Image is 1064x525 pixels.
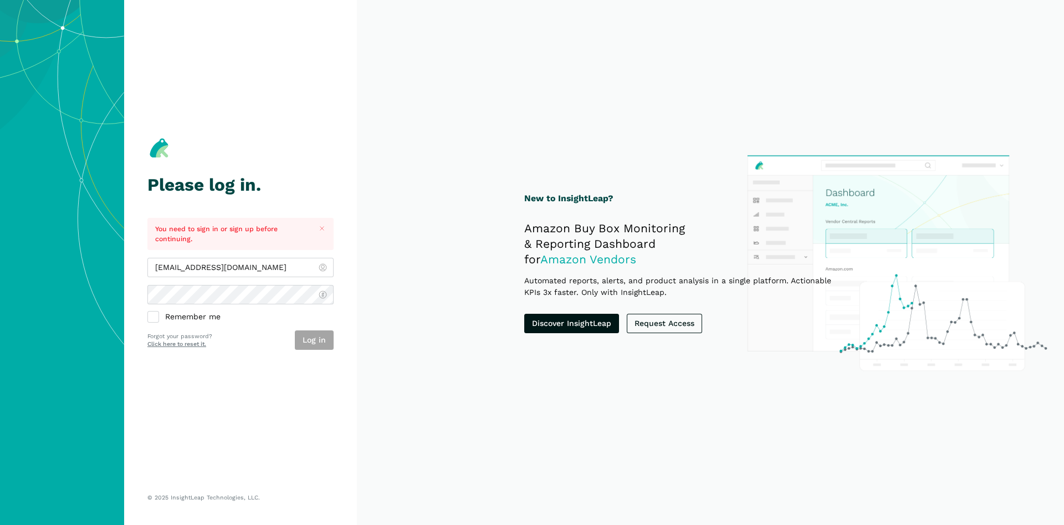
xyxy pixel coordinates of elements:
[147,175,334,195] h1: Please log in.
[627,314,702,333] a: Request Access
[315,222,329,236] button: Close
[741,150,1052,376] img: InsightLeap Product
[524,192,848,206] h1: New to InsightLeap?
[524,275,848,298] p: Automated reports, alerts, and product analysis in a single platform. Actionable KPIs 3x faster. ...
[147,258,334,277] input: admin@insightleap.com
[155,224,308,244] p: You need to sign in or sign up before continuing.
[147,312,334,323] label: Remember me
[524,221,848,267] h2: Amazon Buy Box Monitoring & Reporting Dashboard for
[147,494,334,502] p: © 2025 InsightLeap Technologies, LLC.
[540,252,636,266] span: Amazon Vendors
[147,340,206,348] a: Click here to reset it.
[147,332,212,341] p: Forgot your password?
[524,314,619,333] a: Discover InsightLeap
